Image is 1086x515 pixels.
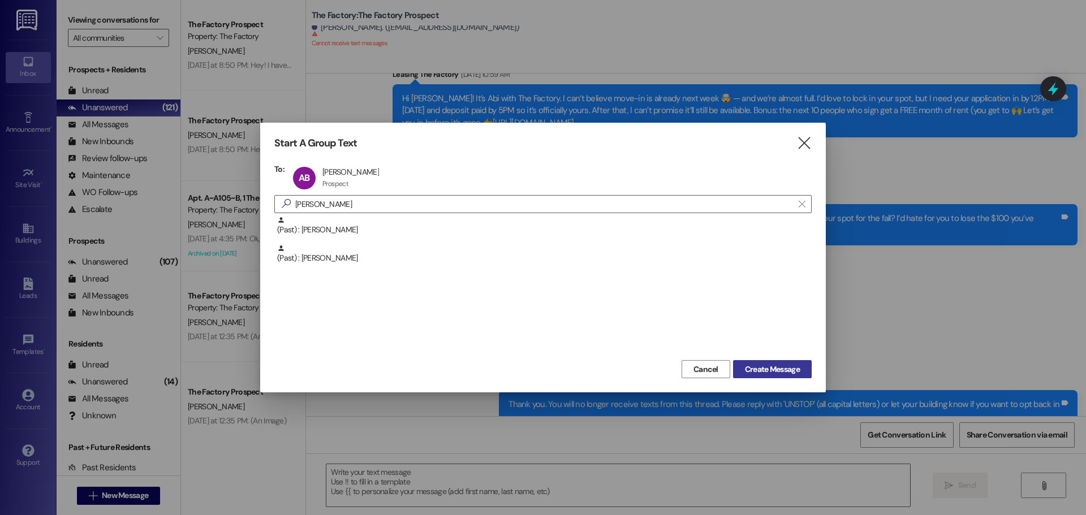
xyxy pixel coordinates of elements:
div: [PERSON_NAME] [322,167,379,177]
button: Create Message [733,360,812,378]
i:  [796,137,812,149]
button: Clear text [793,196,811,213]
h3: Start A Group Text [274,137,357,150]
span: AB [299,172,309,184]
span: Cancel [693,363,718,375]
div: (Past) : [PERSON_NAME] [277,244,812,264]
div: Prospect [322,179,348,188]
input: Search for any contact or apartment [295,196,793,212]
i:  [277,198,295,210]
i:  [799,200,805,209]
span: Create Message [745,363,800,375]
div: (Past) : [PERSON_NAME] [274,216,812,244]
div: (Past) : [PERSON_NAME] [274,244,812,272]
div: (Past) : [PERSON_NAME] [277,216,812,236]
h3: To: [274,164,285,174]
button: Cancel [682,360,730,378]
